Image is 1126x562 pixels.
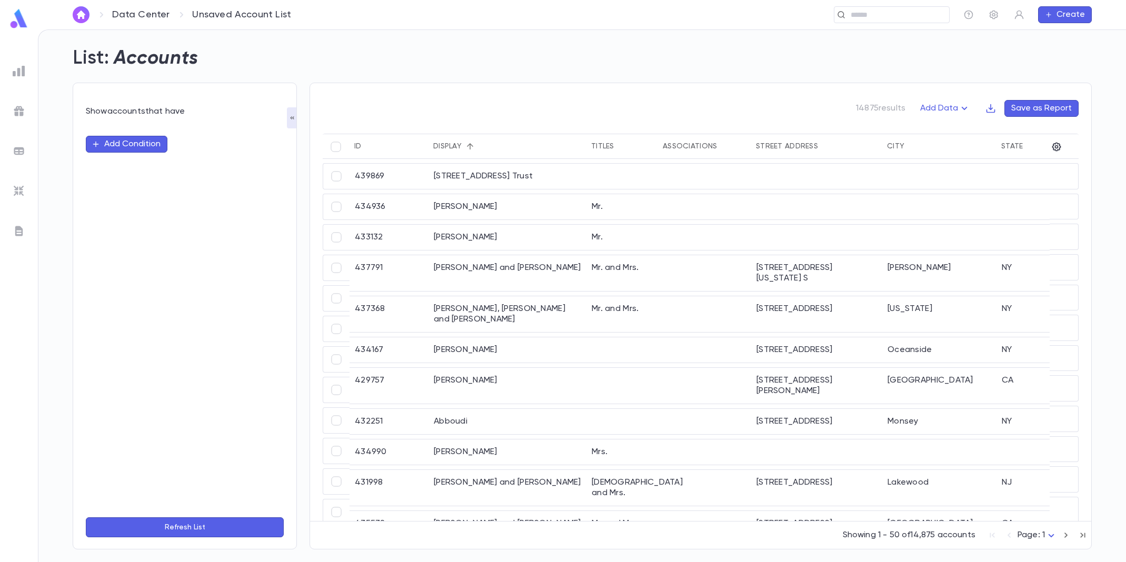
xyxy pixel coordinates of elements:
[350,368,429,404] div: 429757
[350,194,429,219] div: 434936
[429,470,586,506] div: [PERSON_NAME] and [PERSON_NAME]
[586,255,658,291] div: Mr. and Mrs.
[192,9,291,21] p: Unsaved Account List
[756,142,818,150] div: Street Address
[997,296,1075,332] div: NY
[13,185,25,197] img: imports_grey.530a8a0e642e233f2baf0ef88e8c9fcb.svg
[429,255,586,291] div: [PERSON_NAME] and [PERSON_NAME]
[882,409,997,434] div: Monsey
[86,136,167,153] button: Add Condition
[997,255,1075,291] div: NY
[350,439,429,465] div: 434990
[350,409,429,434] div: 432251
[843,530,975,540] p: Showing 1 - 50 of 14,875 accounts
[882,470,997,506] div: Lakewood
[350,337,429,363] div: 434167
[429,511,586,547] div: [PERSON_NAME] and [PERSON_NAME]
[997,470,1075,506] div: NJ
[350,255,429,291] div: 437791
[350,511,429,547] div: 435539
[997,409,1075,434] div: NY
[586,225,658,250] div: Mr.
[73,47,109,70] h2: List:
[86,517,284,537] button: Refresh List
[586,511,658,547] div: Mr. and Mrs.
[591,142,614,150] div: Titles
[433,142,462,150] div: Display
[887,142,904,150] div: City
[663,142,717,150] div: Associations
[997,511,1075,547] div: CA
[350,225,429,250] div: 433132
[751,409,882,434] div: [STREET_ADDRESS]
[1038,6,1092,23] button: Create
[354,142,362,150] div: ID
[13,225,25,237] img: letters_grey.7941b92b52307dd3b8a917253454ce1c.svg
[350,164,429,189] div: 439869
[882,296,997,332] div: [US_STATE]
[350,470,429,506] div: 431998
[882,368,997,404] div: [GEOGRAPHIC_DATA]
[429,296,586,332] div: [PERSON_NAME], [PERSON_NAME] and [PERSON_NAME]
[429,225,586,250] div: [PERSON_NAME]
[8,8,29,29] img: logo
[586,470,658,506] div: [DEMOGRAPHIC_DATA] and Mrs.
[429,194,586,219] div: [PERSON_NAME]
[751,255,882,291] div: [STREET_ADDRESS][US_STATE] S
[997,337,1075,363] div: NY
[914,100,977,117] button: Add Data
[586,194,658,219] div: Mr.
[1004,100,1079,117] button: Save as Report
[751,470,882,506] div: [STREET_ADDRESS]
[856,103,905,114] p: 14875 results
[751,296,882,332] div: [STREET_ADDRESS]
[1018,531,1045,539] span: Page: 1
[462,138,479,155] button: Sort
[429,337,586,363] div: [PERSON_NAME]
[350,296,429,332] div: 437368
[882,337,997,363] div: Oceanside
[429,439,586,465] div: [PERSON_NAME]
[751,337,882,363] div: [STREET_ADDRESS]
[751,368,882,404] div: [STREET_ADDRESS][PERSON_NAME]
[1018,527,1058,544] div: Page: 1
[997,368,1075,404] div: CA
[586,439,658,465] div: Mrs.
[112,9,170,21] a: Data Center
[1001,142,1023,150] div: State
[429,368,586,404] div: [PERSON_NAME]
[586,296,658,332] div: Mr. and Mrs.
[13,145,25,157] img: batches_grey.339ca447c9d9533ef1741baa751efc33.svg
[751,511,882,547] div: [STREET_ADDRESS][PERSON_NAME]
[429,409,586,434] div: Abboudi
[13,65,25,77] img: reports_grey.c525e4749d1bce6a11f5fe2a8de1b229.svg
[429,164,586,189] div: [STREET_ADDRESS] Trust
[13,105,25,117] img: campaigns_grey.99e729a5f7ee94e3726e6486bddda8f1.svg
[114,47,198,70] h2: Accounts
[882,511,997,547] div: [GEOGRAPHIC_DATA]
[882,255,997,291] div: [PERSON_NAME]
[86,106,284,117] div: Show accounts that have
[75,11,87,19] img: home_white.a664292cf8c1dea59945f0da9f25487c.svg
